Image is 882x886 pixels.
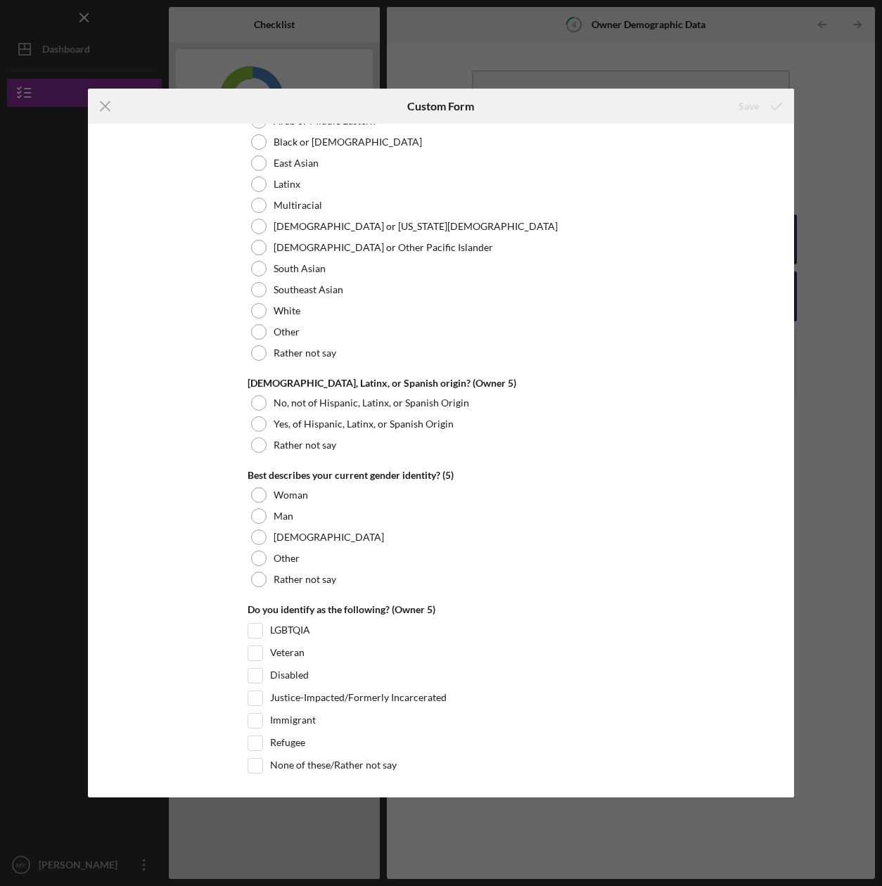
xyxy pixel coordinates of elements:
[270,669,309,683] label: Disabled
[274,489,308,501] label: Woman
[248,378,634,389] div: [DEMOGRAPHIC_DATA], Latinx, or Spanish origin? (Owner 5)
[270,714,316,728] label: Immigrant
[248,470,634,481] div: Best describes your current gender identity? (5)
[274,136,422,148] label: Black or [DEMOGRAPHIC_DATA]
[274,574,336,585] label: Rather not say
[274,397,469,409] label: No, not of Hispanic, Latinx, or Spanish Origin
[274,221,558,232] label: [DEMOGRAPHIC_DATA] or [US_STATE][DEMOGRAPHIC_DATA]
[270,691,447,705] label: Justice-Impacted/Formerly Incarcerated
[270,759,397,773] label: None of these/Rather not say
[270,736,305,750] label: Refugee
[274,532,384,543] label: [DEMOGRAPHIC_DATA]
[274,284,343,295] label: Southeast Asian
[739,92,759,120] div: Save
[248,604,634,615] div: Do you identify as the following? (Owner 5)
[274,439,336,451] label: Rather not say
[270,646,305,660] label: Veteran
[274,511,293,522] label: Man
[274,158,319,169] label: East Asian
[407,100,474,113] h6: Custom Form
[270,624,310,638] label: LGBTQIA
[274,263,326,274] label: South Asian
[274,200,322,211] label: Multiracial
[274,418,454,430] label: Yes, of Hispanic, Latinx, or Spanish Origin
[274,242,493,253] label: [DEMOGRAPHIC_DATA] or Other Pacific Islander
[274,326,300,338] label: Other
[274,305,300,316] label: White
[724,92,794,120] button: Save
[274,179,300,190] label: Latinx
[274,553,300,564] label: Other
[274,347,336,359] label: Rather not say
